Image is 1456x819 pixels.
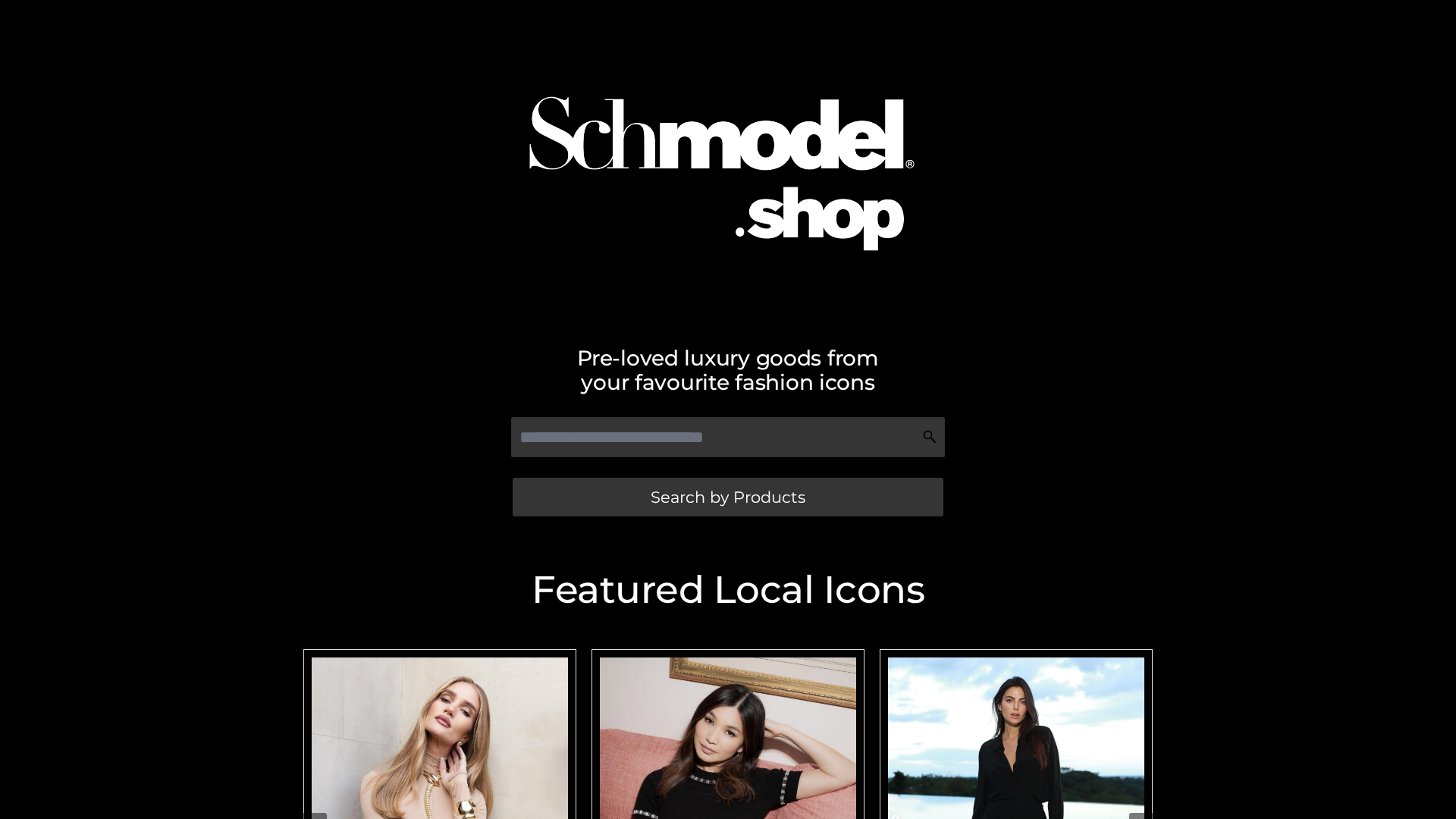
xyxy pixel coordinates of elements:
h2: Pre-loved luxury goods from your favourite fashion icons [296,346,1160,394]
h2: Featured Local Icons​ [296,571,1160,609]
a: Search by Products [513,478,943,516]
span: Search by Products [651,489,805,505]
img: Search Icon [922,429,937,444]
